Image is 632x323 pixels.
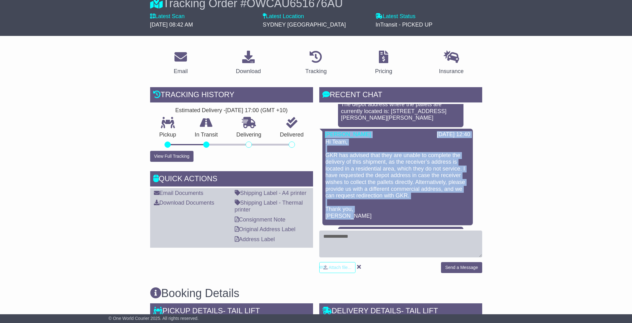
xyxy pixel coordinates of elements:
[319,87,482,104] div: RECENT CHAT
[263,22,346,28] span: SYDNEY [GEOGRAPHIC_DATA]
[154,200,214,206] a: Download Documents
[326,139,470,220] p: Hi Team, GKR has advised that they are unable to complete the delivery of this shipment, as the r...
[371,48,396,78] a: Pricing
[150,87,313,104] div: Tracking history
[236,67,261,76] div: Download
[150,132,186,138] p: Pickup
[305,67,326,76] div: Tracking
[435,48,468,78] a: Insurance
[185,132,227,138] p: In Transit
[325,131,371,137] a: [PERSON_NAME]
[235,226,296,232] a: Original Address Label
[150,107,313,114] div: Estimated Delivery -
[235,236,275,242] a: Address Label
[154,190,203,196] a: Email Documents
[301,48,331,78] a: Tracking
[401,306,438,315] span: - Tail Lift
[375,13,415,20] label: Latest Status
[226,107,288,114] div: [DATE] 17:00 (GMT +10)
[227,132,271,138] p: Delivering
[150,22,193,28] span: [DATE] 08:42 AM
[150,287,482,300] h3: Booking Details
[439,67,464,76] div: Insurance
[169,48,192,78] a: Email
[235,190,306,196] a: Shipping Label - A4 printer
[109,316,199,321] span: © One World Courier 2025. All rights reserved.
[174,67,188,76] div: Email
[263,13,304,20] label: Latest Location
[235,216,286,223] a: Consignment Note
[341,101,460,122] p: The depot address where the pallets are currently located is: [STREET_ADDRESS][PERSON_NAME][PERSO...
[232,48,265,78] a: Download
[150,13,185,20] label: Latest Scan
[375,67,392,76] div: Pricing
[271,132,313,138] p: Delivered
[150,151,194,162] button: View Full Tracking
[150,303,313,320] div: Pickup Details
[150,171,313,188] div: Quick Actions
[441,262,482,273] button: Send a Message
[223,306,260,315] span: - Tail Lift
[235,200,303,213] a: Shipping Label - Thermal printer
[319,303,482,320] div: Delivery Details
[375,22,432,28] span: InTransit - PICKED UP
[437,131,470,138] div: [DATE] 12:40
